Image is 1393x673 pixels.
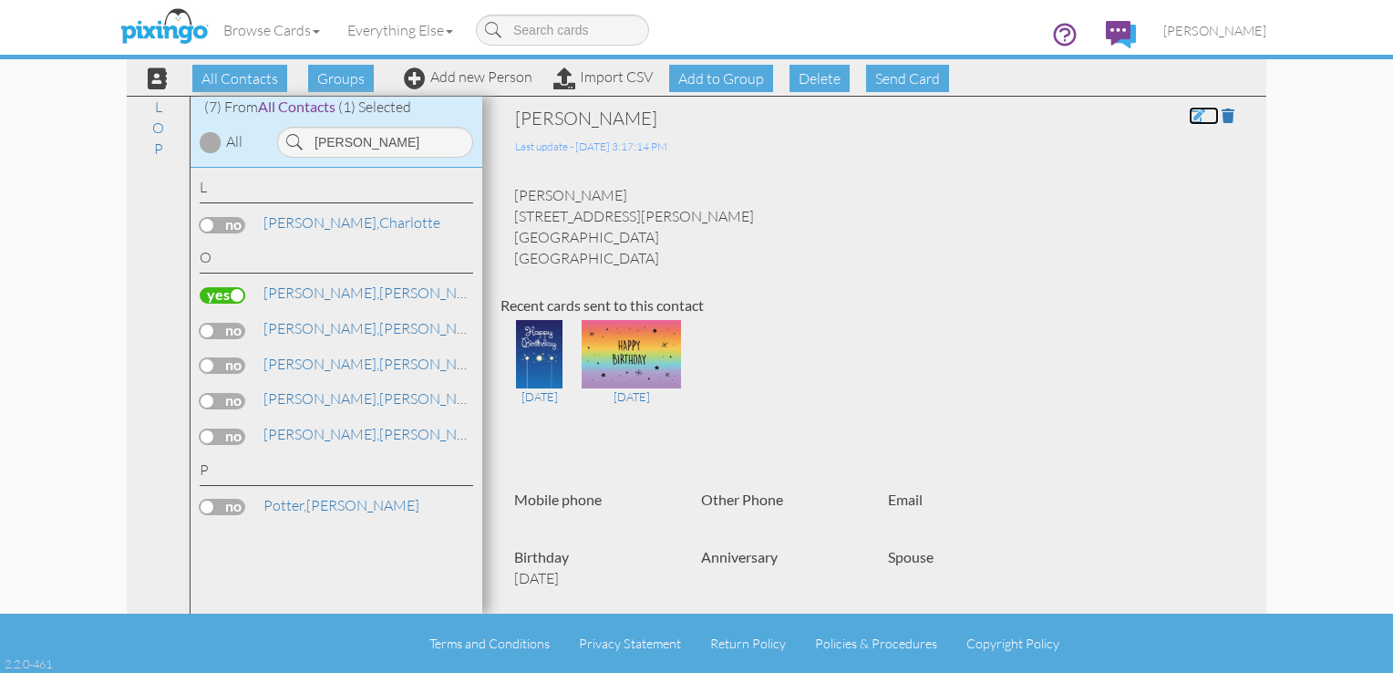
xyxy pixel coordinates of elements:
div: (7) From [191,97,482,118]
a: O [143,117,173,139]
div: [PERSON_NAME] [515,106,1084,131]
a: [PERSON_NAME] [262,353,494,375]
span: Groups [308,65,374,92]
a: [DATE] [582,344,681,406]
strong: Spouse [888,548,934,565]
img: comments.svg [1106,21,1136,48]
input: Search cards [476,15,649,46]
span: [PERSON_NAME], [263,389,379,408]
img: 134854-1-1755615091647-d80624ecd5b4aeec-qa.jpg [516,320,563,388]
div: [DATE] [509,388,570,405]
div: L [200,177,473,203]
span: [PERSON_NAME] [1163,23,1266,38]
div: All [226,131,242,152]
a: Import CSV [553,67,653,86]
div: [DATE] [582,388,681,405]
span: [PERSON_NAME], [263,425,379,443]
a: [PERSON_NAME] [262,494,421,516]
a: P [145,138,172,160]
span: Delete [789,65,850,92]
a: [PERSON_NAME] [262,282,494,304]
span: [PERSON_NAME], [263,319,379,337]
strong: Anniversary [701,548,778,565]
a: L [146,96,171,118]
div: O [200,247,473,274]
a: [PERSON_NAME] [1150,7,1280,54]
strong: Other Phone [701,491,783,508]
span: [PERSON_NAME], [263,355,379,373]
span: Last update - [DATE] 3:17:14 PM [515,140,667,153]
span: (1) Selected [338,98,411,116]
img: pixingo logo [116,5,212,50]
a: [PERSON_NAME] [262,423,494,445]
a: [PERSON_NAME] [262,317,494,339]
a: Terms and Conditions [429,636,550,651]
span: [PERSON_NAME], [263,213,379,232]
strong: Birthday [514,548,569,565]
span: Potter, [263,496,306,514]
div: 2.2.0-461 [5,656,52,672]
span: Add to Group [669,65,773,92]
a: Charlotte [262,212,442,233]
img: 133686-1-1752500575756-61e149043124cf61-qa.jpg [582,320,681,388]
a: Privacy Statement [579,636,681,651]
span: [PERSON_NAME], [263,284,379,302]
span: All Contacts [192,65,287,92]
a: [DATE] [509,344,570,406]
a: Add new Person [404,67,532,86]
span: All Contacts [258,98,335,115]
a: Copyright Policy [966,636,1059,651]
span: Send Card [866,65,949,92]
p: [DATE] [514,568,674,589]
a: Browse Cards [210,7,334,53]
a: [PERSON_NAME] [262,388,494,409]
div: [PERSON_NAME] [STREET_ADDRESS][PERSON_NAME] [GEOGRAPHIC_DATA] [GEOGRAPHIC_DATA] [500,185,1248,268]
strong: Recent cards sent to this contact [500,296,704,314]
a: Everything Else [334,7,467,53]
a: Return Policy [710,636,786,651]
strong: Email [888,491,923,508]
a: Policies & Procedures [815,636,937,651]
strong: Mobile phone [514,491,602,508]
div: P [200,460,473,486]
